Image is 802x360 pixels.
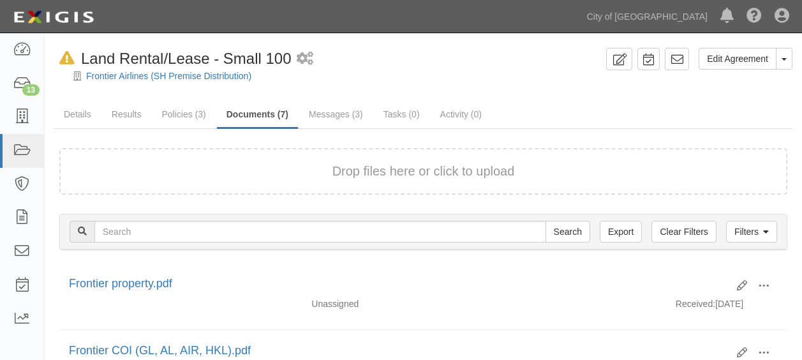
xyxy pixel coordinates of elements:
a: Filters [726,221,777,243]
div: Unassigned [302,297,484,310]
a: Policies (3) [152,101,215,127]
p: Received: [676,297,715,310]
div: Effective - Expiration [484,297,666,298]
img: logo-5460c22ac91f19d4615b14bd174203de0afe785f0fc80cf4dbbc73dc1793850b.png [10,6,98,29]
a: Activity (0) [431,101,491,127]
span: Land Rental/Lease - Small 100 [81,50,292,67]
div: Land Rental/Lease - Small 100 [54,48,292,70]
a: Tasks (0) [374,101,429,127]
div: Frontier property.pdf [69,276,727,292]
i: Help Center - Complianz [746,9,762,24]
i: In Default since 10/10/2025 [59,52,75,65]
button: Drop files here or click to upload [332,162,515,181]
a: Frontier Airlines (SH Premise Distribution) [86,71,251,81]
div: 13 [22,84,40,96]
a: Documents (7) [217,101,298,129]
a: Export [600,221,642,243]
a: Frontier property.pdf [69,277,172,290]
a: City of [GEOGRAPHIC_DATA] [581,4,714,29]
i: 1 scheduled workflow [297,52,313,66]
a: Details [54,101,101,127]
input: Search [94,221,546,243]
div: Frontier COI (GL, AL, AIR, HKL).pdf [69,343,727,359]
input: Search [546,221,590,243]
a: Frontier COI (GL, AL, AIR, HKL).pdf [69,344,251,357]
a: Messages (3) [299,101,373,127]
a: Results [102,101,151,127]
a: Edit Agreement [699,48,776,70]
a: Clear Filters [651,221,716,243]
div: [DATE] [666,297,787,317]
